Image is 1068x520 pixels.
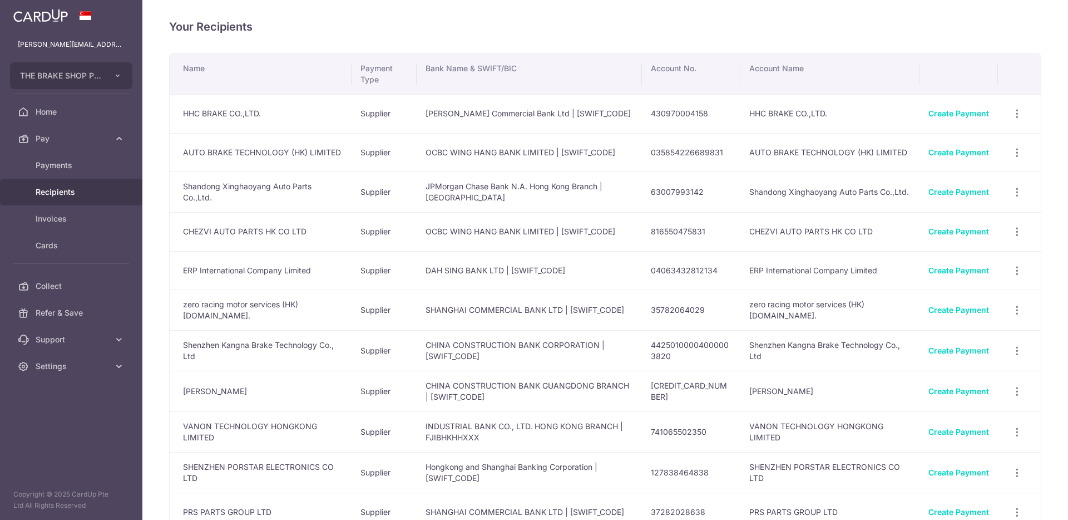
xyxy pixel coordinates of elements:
[740,290,920,330] td: zero racing motor services (HK) [DOMAIN_NAME].
[417,452,641,493] td: Hongkong and Shanghai Banking Corporation | [SWIFT_CODE]
[170,251,352,290] td: ERP International Company Limited
[352,133,417,172] td: Supplier
[642,330,740,371] td: 44250100004000003820
[928,148,989,157] a: Create Payment
[36,281,109,292] span: Collect
[10,62,132,89] button: THE BRAKE SHOP PTE. LTD.
[352,54,417,94] th: Payment Type
[740,411,920,452] td: VANON TECHNOLOGY HONGKONG LIMITED
[642,171,740,212] td: 63007993142
[13,9,68,22] img: CardUp
[170,330,352,371] td: Shenzhen Kangna Brake Technology Co., Ltd
[18,39,125,50] p: [PERSON_NAME][EMAIL_ADDRESS][PERSON_NAME][DOMAIN_NAME]
[740,251,920,290] td: ERP International Company Limited
[417,290,641,330] td: SHANGHAI COMMERCIAL BANK LTD | [SWIFT_CODE]
[352,411,417,452] td: Supplier
[417,171,641,212] td: JPMorgan Chase Bank N.A. Hong Kong Branch | [GEOGRAPHIC_DATA]
[417,212,641,251] td: OCBC WING HANG BANK LIMITED | [SWIFT_CODE]
[740,212,920,251] td: CHEZVI AUTO PARTS HK CO LTD
[352,371,417,411] td: Supplier
[417,251,641,290] td: DAH SING BANK LTD | [SWIFT_CODE]
[36,106,109,117] span: Home
[996,487,1057,514] iframe: Opens a widget where you can find more information
[352,290,417,330] td: Supplier
[417,411,641,452] td: INDUSTRIAL BANK CO., LTD. HONG KONG BRANCH | FJIBHKHHXXX
[352,94,417,133] td: Supplier
[417,133,641,172] td: OCBC WING HANG BANK LIMITED | [SWIFT_CODE]
[928,305,989,315] a: Create Payment
[352,330,417,371] td: Supplier
[928,227,989,236] a: Create Payment
[417,330,641,371] td: CHINA CONSTRUCTION BANK CORPORATION | [SWIFT_CODE]
[36,361,109,372] span: Settings
[740,171,920,212] td: Shandong Xinghaoyang Auto Parts Co.,Ltd.
[642,54,740,94] th: Account No.
[36,133,109,144] span: Pay
[642,452,740,493] td: 127838464838
[740,330,920,371] td: Shenzhen Kangna Brake Technology Co., Ltd
[170,94,352,133] td: HHC BRAKE CO.,LTD.
[36,334,109,345] span: Support
[928,187,989,197] a: Create Payment
[170,452,352,493] td: SHENZHEN PORSTAR ELECTRONICS CO LTD
[352,171,417,212] td: Supplier
[352,212,417,251] td: Supplier
[417,94,641,133] td: [PERSON_NAME] Commercial Bank Ltd | [SWIFT_CODE]
[928,266,989,275] a: Create Payment
[170,133,352,172] td: AUTO BRAKE TECHNOLOGY (HK) LIMITED
[928,386,989,396] a: Create Payment
[170,290,352,330] td: zero racing motor services (HK) [DOMAIN_NAME].
[928,427,989,436] a: Create Payment
[642,212,740,251] td: 816550475831
[36,240,109,251] span: Cards
[170,411,352,452] td: VANON TECHNOLOGY HONGKONG LIMITED
[740,133,920,172] td: AUTO BRAKE TECHNOLOGY (HK) LIMITED
[417,371,641,411] td: CHINA CONSTRUCTION BANK GUANGDONG BRANCH | [SWIFT_CODE]
[642,251,740,290] td: 04063432812134
[928,468,989,477] a: Create Payment
[642,371,740,411] td: [CREDIT_CARD_NUMBER]
[169,18,1041,36] h4: Your Recipients
[170,371,352,411] td: [PERSON_NAME]
[36,160,109,171] span: Payments
[740,94,920,133] td: HHC BRAKE CO.,LTD.
[36,307,109,318] span: Refer & Save
[20,70,102,81] span: THE BRAKE SHOP PTE. LTD.
[170,212,352,251] td: CHEZVI AUTO PARTS HK CO LTD
[740,452,920,493] td: SHENZHEN PORSTAR ELECTRONICS CO LTD
[642,411,740,452] td: 741065502350
[36,187,109,198] span: Recipients
[352,251,417,290] td: Supplier
[170,54,352,94] th: Name
[642,94,740,133] td: 430970004158
[642,133,740,172] td: 035854226689831
[642,290,740,330] td: 35782064029
[928,346,989,355] a: Create Payment
[36,213,109,224] span: Invoices
[740,54,920,94] th: Account Name
[417,54,641,94] th: Bank Name & SWIFT/BIC
[740,371,920,411] td: [PERSON_NAME]
[170,171,352,212] td: Shandong Xinghaoyang Auto Parts Co.,Ltd.
[352,452,417,493] td: Supplier
[928,109,989,118] a: Create Payment
[928,507,989,517] a: Create Payment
